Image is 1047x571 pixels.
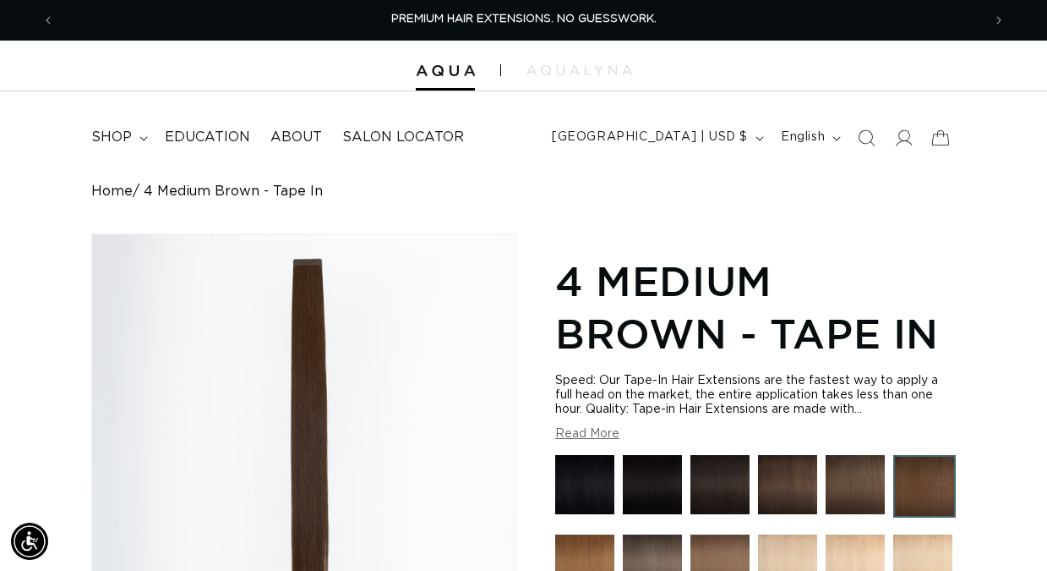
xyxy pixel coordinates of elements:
a: About [260,118,332,156]
span: Salon Locator [342,129,464,146]
div: Speed: Our Tape-In Hair Extensions are the fastest way to apply a full head on the market, the en... [555,374,956,417]
button: Read More [555,427,619,442]
span: [GEOGRAPHIC_DATA] | USD $ [552,129,748,146]
img: 1N Natural Black - Tape In [623,455,682,514]
button: Previous announcement [30,4,67,36]
img: aqualyna.com [526,65,632,75]
a: 1N Natural Black - Tape In [623,455,682,526]
a: 2 Dark Brown - Tape In [758,455,817,526]
span: PREMIUM HAIR EXTENSIONS. NO GUESSWORK. [391,14,657,25]
h1: 4 Medium Brown - Tape In [555,255,956,360]
a: 4AB Medium Ash Brown - Hand Tied Weft [826,455,885,526]
img: Aqua Hair Extensions [416,65,475,77]
div: Accessibility Menu [11,523,48,560]
span: shop [91,129,132,146]
a: Education [155,118,260,156]
img: 1 Black - Tape In [555,455,614,514]
button: English [771,122,848,154]
span: English [781,129,825,146]
img: 1B Soft Black - Tape In [690,455,750,514]
nav: breadcrumbs [91,184,956,200]
iframe: Chat Widget [962,490,1047,571]
a: 4 Medium Brown - Tape In [893,455,956,526]
a: Salon Locator [332,118,474,156]
summary: shop [81,118,155,156]
span: 4 Medium Brown - Tape In [144,184,323,200]
button: [GEOGRAPHIC_DATA] | USD $ [542,122,771,154]
img: 4 Medium Brown - Tape In [893,455,956,518]
summary: Search [848,119,885,156]
img: 4AB Medium Ash Brown - Hand Tied Weft [826,455,885,514]
a: 1 Black - Tape In [555,455,614,526]
a: 1B Soft Black - Tape In [690,455,750,526]
a: Home [91,184,133,200]
button: Next announcement [980,4,1017,36]
span: About [270,129,322,146]
img: 2 Dark Brown - Tape In [758,455,817,514]
span: Education [165,129,250,146]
